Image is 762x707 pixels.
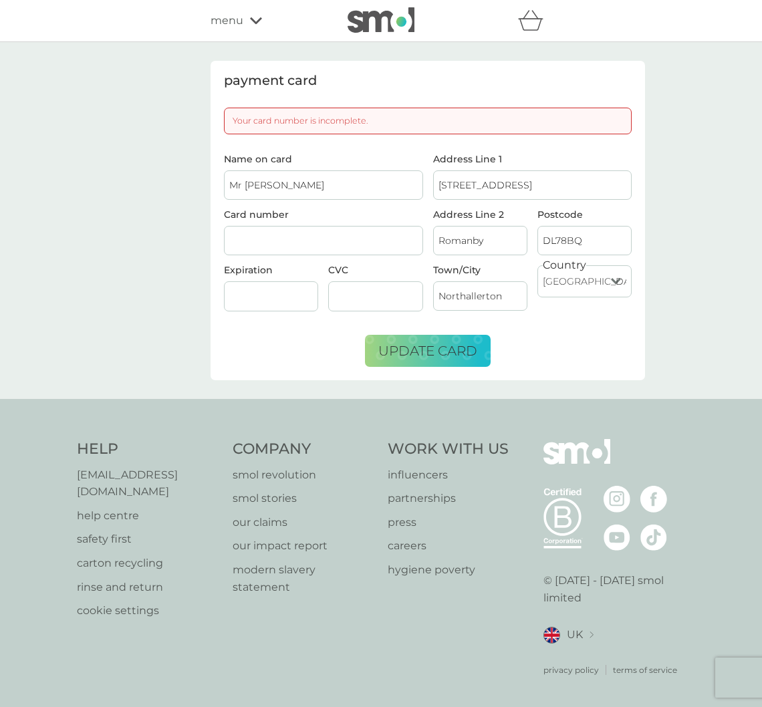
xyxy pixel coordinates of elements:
[224,264,273,276] label: Expiration
[433,210,527,219] label: Address Line 2
[543,257,586,274] label: Country
[640,524,667,551] img: visit the smol Tiktok page
[388,490,509,507] a: partnerships
[334,291,417,302] iframe: Secure CVC input frame
[229,235,418,247] iframe: Secure card number input frame
[613,664,677,676] a: terms of service
[224,208,289,221] label: Card number
[388,561,509,579] a: hygiene poverty
[388,537,509,555] a: careers
[365,335,491,367] button: update card
[543,664,599,676] a: privacy policy
[537,210,632,219] label: Postcode
[77,439,219,460] h4: Help
[388,439,509,460] h4: Work With Us
[211,12,243,29] span: menu
[233,490,375,507] a: smol stories
[229,291,313,302] iframe: Secure expiration date input frame
[233,439,375,460] h4: Company
[77,466,219,501] a: [EMAIL_ADDRESS][DOMAIN_NAME]
[77,507,219,525] a: help centre
[388,514,509,531] a: press
[224,108,632,134] div: Your card number is incomplete.
[388,466,509,484] a: influencers
[224,154,423,164] label: Name on card
[567,626,583,644] span: UK
[77,579,219,596] a: rinse and return
[77,602,219,619] a: cookie settings
[378,343,477,359] span: update card
[604,524,630,551] img: visit the smol Youtube page
[543,572,686,606] p: © [DATE] - [DATE] smol limited
[233,466,375,484] a: smol revolution
[543,627,560,644] img: UK flag
[433,154,632,164] label: Address Line 1
[233,537,375,555] a: our impact report
[348,7,414,33] img: smol
[518,7,551,34] div: basket
[77,555,219,572] a: carton recycling
[543,439,610,484] img: smol
[224,74,632,88] div: payment card
[328,264,348,276] label: CVC
[604,486,630,513] img: visit the smol Instagram page
[77,531,219,548] a: safety first
[640,486,667,513] img: visit the smol Facebook page
[590,631,594,639] img: select a new location
[233,514,375,531] a: our claims
[233,561,375,595] a: modern slavery statement
[433,265,527,275] label: Town/City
